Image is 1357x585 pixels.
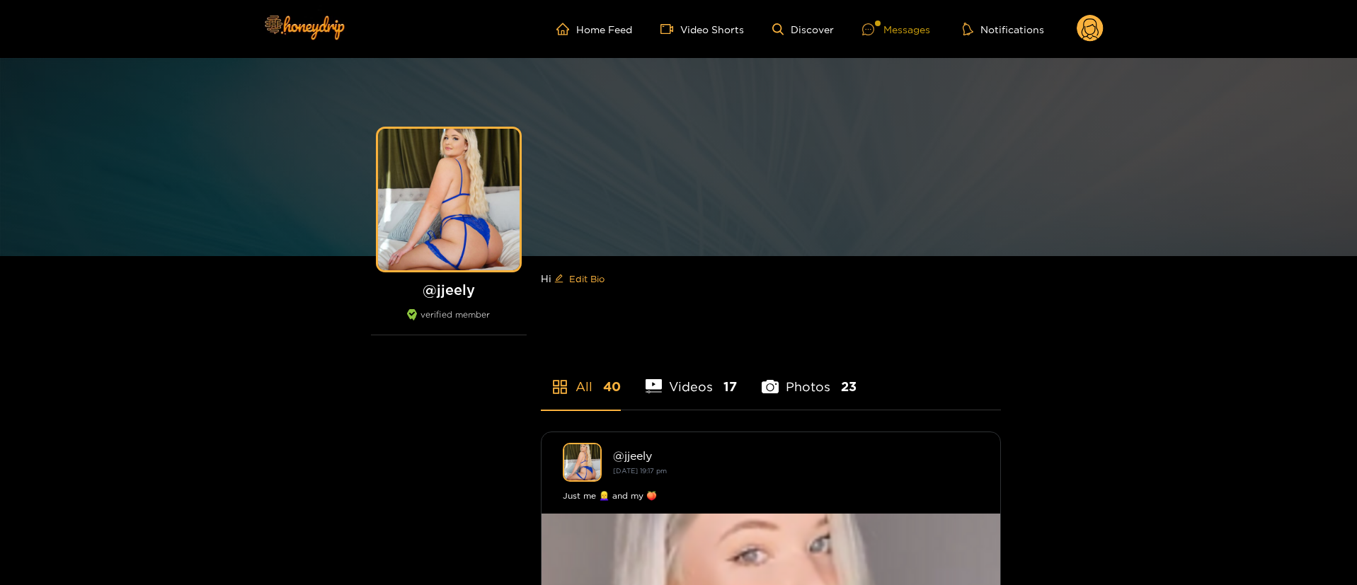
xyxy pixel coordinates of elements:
li: Videos [646,346,738,410]
a: Video Shorts [660,23,744,35]
div: Just me 👱‍♀️ and my 🍑 [563,489,979,503]
button: Notifications [958,22,1048,36]
span: video-camera [660,23,680,35]
div: Hi [541,256,1001,301]
span: 40 [603,378,621,395]
span: 17 [723,378,737,395]
small: [DATE] 19:17 pm [613,467,667,475]
div: verified member [371,309,527,335]
span: edit [554,274,563,284]
img: jjeely [563,443,602,482]
li: Photos [762,346,857,410]
span: Edit Bio [569,272,605,286]
span: appstore [551,378,568,395]
a: Discover [772,23,834,35]
button: editEdit Bio [551,267,607,290]
span: 23 [841,378,857,395]
span: home [556,23,576,35]
div: @ jjeely [613,449,979,462]
li: All [541,346,621,410]
a: Home Feed [556,23,632,35]
h1: @ jjeely [371,281,527,299]
div: Messages [862,21,930,37]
